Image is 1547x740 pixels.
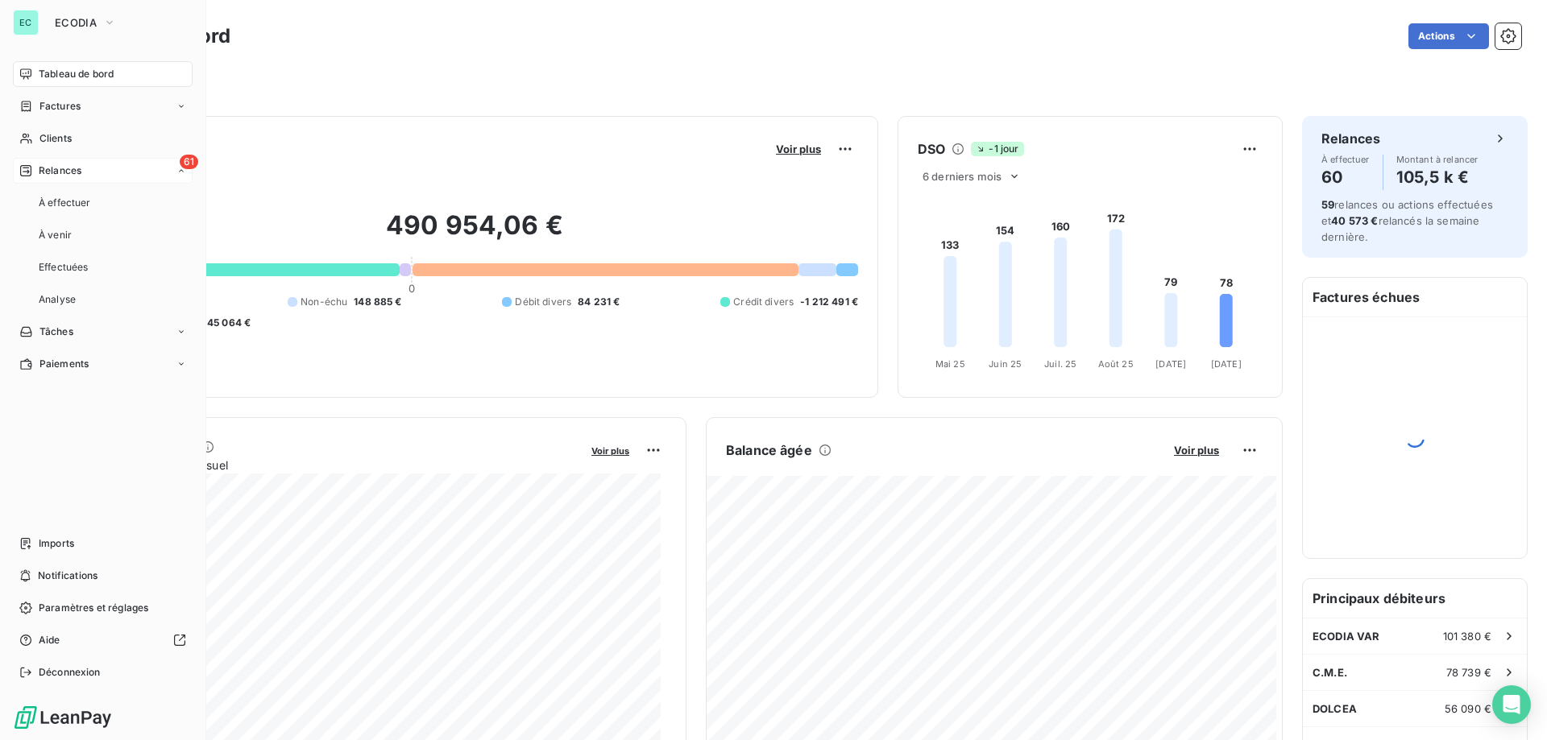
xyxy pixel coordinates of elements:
[1321,198,1334,211] span: 59
[91,457,580,473] span: Chiffre d'affaires mensuel
[1169,443,1224,457] button: Voir plus
[989,358,1022,370] tspan: Juin 25
[1321,155,1370,164] span: À effectuer
[39,260,89,275] span: Effectuées
[409,282,415,295] span: 0
[1174,444,1219,457] span: Voir plus
[39,601,148,615] span: Paramètres et réglages
[1445,702,1491,715] span: 56 090 €
[1396,155,1479,164] span: Montant à relancer
[1408,23,1489,49] button: Actions
[1331,214,1378,227] span: 40 573 €
[13,627,193,653] a: Aide
[1396,164,1479,190] h4: 105,5 k €
[971,142,1023,156] span: -1 jour
[776,143,821,155] span: Voir plus
[1321,164,1370,190] h4: 60
[591,445,629,457] span: Voir plus
[39,228,72,242] span: À venir
[1443,630,1491,643] span: 101 380 €
[91,209,858,258] h2: 490 954,06 €
[1492,685,1531,724] div: Open Intercom Messenger
[180,155,198,169] span: 61
[354,295,401,309] span: 148 885 €
[1321,198,1493,243] span: relances ou actions effectuées et relancés la semaine dernière.
[800,295,858,309] span: -1 212 491 €
[39,536,74,551] span: Imports
[39,292,76,307] span: Analyse
[726,440,812,460] h6: Balance âgée
[1303,278,1527,316] h6: Factures échues
[578,295,620,309] span: 84 231 €
[39,357,89,371] span: Paiements
[733,295,794,309] span: Crédit divers
[39,665,101,680] span: Déconnexion
[301,295,347,309] span: Non-échu
[39,196,91,210] span: À effectuer
[515,295,571,309] span: Débit divers
[1313,630,1380,643] span: ECODIA VAR
[38,568,97,583] span: Notifications
[1155,358,1186,370] tspan: [DATE]
[587,443,634,457] button: Voir plus
[13,705,113,730] img: Logo LeanPay
[1446,666,1491,679] span: 78 739 €
[39,163,81,178] span: Relances
[1044,358,1076,370] tspan: Juil. 25
[1211,358,1242,370] tspan: [DATE]
[39,325,73,339] span: Tâches
[39,99,81,114] span: Factures
[1321,129,1380,148] h6: Relances
[13,10,39,35] div: EC
[39,67,114,81] span: Tableau de bord
[1098,358,1134,370] tspan: Août 25
[39,633,60,647] span: Aide
[1303,579,1527,618] h6: Principaux débiteurs
[771,142,826,156] button: Voir plus
[935,358,965,370] tspan: Mai 25
[918,139,945,159] h6: DSO
[923,170,1002,183] span: 6 derniers mois
[55,16,97,29] span: ECODIA
[39,131,72,146] span: Clients
[1313,702,1357,715] span: DOLCEA
[202,316,251,330] span: -45 064 €
[1313,666,1347,679] span: C.M.E.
